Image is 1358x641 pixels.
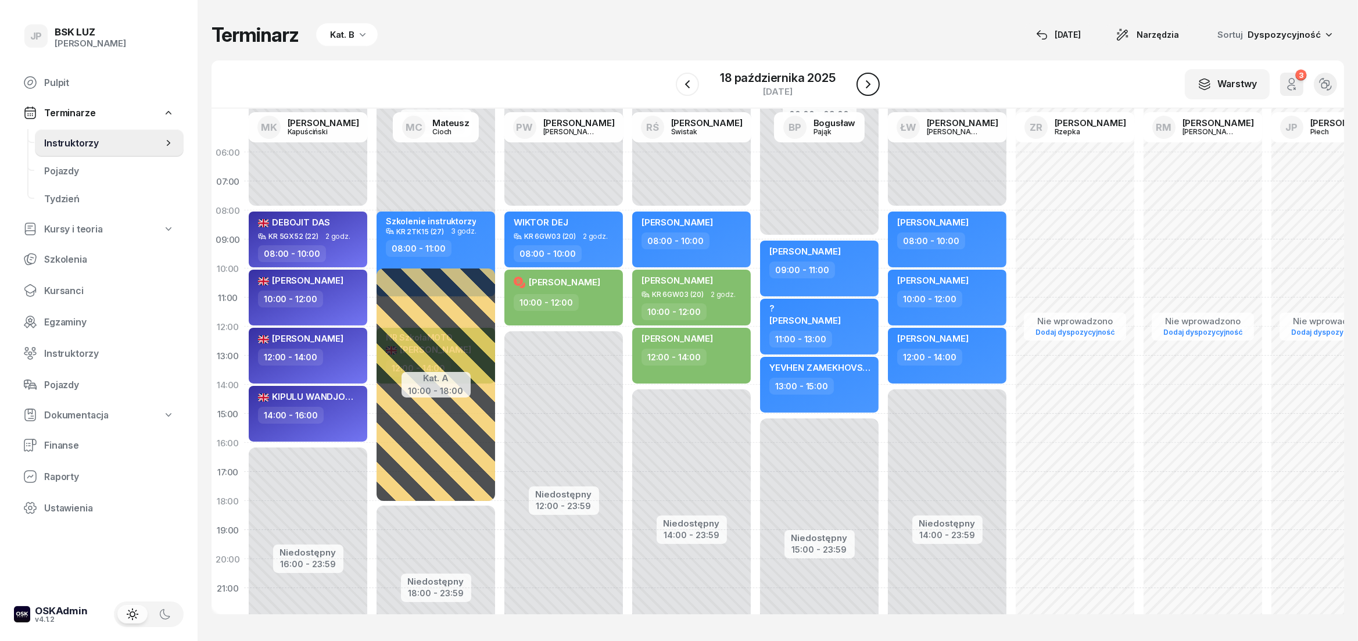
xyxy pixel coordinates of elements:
span: Instruktorzy [44,138,163,149]
div: 10:00 - 12:00 [642,303,707,320]
button: Niedostępny15:00 - 23:59 [791,531,848,557]
div: 10:00 - 18:00 [409,384,464,396]
div: Cioch [432,128,470,135]
span: Raporty [44,471,174,482]
a: Dokumentacja [14,402,184,428]
a: Kursanci [14,277,184,305]
div: [PERSON_NAME] [1055,119,1126,127]
button: Niedostępny14:00 - 23:59 [664,517,720,542]
div: 3 [1295,69,1306,80]
div: Bogusław [814,119,856,127]
div: Pająk [814,128,856,135]
div: 10:00 [212,254,244,283]
a: BPBogusławPająk [774,112,865,142]
div: Kat. A [409,373,464,384]
span: Pulpit [44,77,174,88]
span: Egzaminy [44,317,174,328]
div: [DATE] [1036,28,1081,42]
button: Warstwy [1185,69,1270,99]
div: Niedostępny [664,519,720,528]
div: 12:00 - 14:00 [897,349,962,366]
span: Terminarze [44,108,95,119]
div: 14:00 - 23:59 [919,528,976,540]
div: Nie wprowadzono [1031,316,1119,327]
div: [PERSON_NAME] [55,38,126,49]
div: 10:00 - 12:00 [258,291,323,307]
div: KR 5GX52 (22) [268,232,318,240]
a: Egzaminy [14,308,184,336]
div: Niedostępny [536,490,592,499]
span: 2 godz. [711,291,736,299]
button: Niedostępny16:00 - 23:59 [280,546,336,571]
div: Warstwy [1198,77,1257,91]
div: 08:00 - 10:00 [897,232,965,249]
div: 18:00 - 23:59 [408,586,464,598]
span: BP [789,123,801,133]
button: Narzędzia [1105,23,1189,46]
a: Kursy i teoria [14,216,184,242]
button: 3 [1280,73,1303,96]
span: ŁW [900,123,916,133]
a: Terminarze [14,100,184,126]
div: 12:00 - 14:00 [258,349,323,366]
div: Rzepka [1055,128,1110,135]
div: [DATE] [720,87,836,96]
span: Narzędzia [1137,28,1179,42]
a: ŁW[PERSON_NAME][PERSON_NAME] [887,112,1008,142]
div: 18 października 2025 [720,72,836,84]
a: Szkolenia [14,245,184,273]
div: Mateusz [432,119,470,127]
button: Nie wprowadzonoDodaj dyspozycyjność [1159,314,1247,339]
span: DEBOJIT DAS [258,217,330,228]
div: [PERSON_NAME] [927,119,998,127]
a: Pojazdy [35,157,184,185]
img: logo-xs-dark@2x.png [14,606,30,622]
div: Szkolenie instruktorzy [386,216,476,226]
div: 11:00 [212,283,244,312]
div: 15:00 [212,399,244,428]
div: 10:00 - 12:00 [514,294,579,311]
span: 3 godz. [451,227,476,235]
span: Tydzień [44,194,174,205]
div: 18:00 [212,486,244,515]
a: RM[PERSON_NAME][PERSON_NAME] [1143,112,1263,142]
span: Pojazdy [44,379,174,391]
button: Sortuj Dyspozycyjność [1203,24,1344,45]
div: 12:00 - 14:00 [642,349,707,366]
div: 21:00 [212,574,244,603]
div: KR 2TK15 (27) [396,228,444,235]
div: Kapuściński [288,128,343,135]
div: Niedostępny [919,519,976,528]
a: Pojazdy [14,371,184,399]
div: KR 6GW03 (20) [652,291,704,298]
span: [PERSON_NAME] [258,275,343,286]
div: [PERSON_NAME] [927,128,983,135]
a: Dodaj dyspozycyjność [1159,325,1247,339]
button: [DATE] [1026,23,1091,46]
span: [PERSON_NAME] [258,333,343,344]
span: [PERSON_NAME] [529,277,600,288]
span: Szkolenia [44,254,174,265]
span: RM [1156,123,1171,133]
div: 09:00 - 11:00 [769,262,835,278]
div: 13:00 - 15:00 [769,378,834,395]
a: Instruktorzy [14,339,184,367]
button: Niedostępny12:00 - 23:59 [536,488,592,513]
span: MK [261,123,277,133]
span: Sortuj [1217,30,1245,40]
a: Ustawienia [14,494,184,522]
div: 15:00 - 23:59 [791,542,848,554]
div: BSK LUZ [55,27,126,37]
a: ZR[PERSON_NAME]Rzepka [1015,112,1135,142]
span: 2 godz. [583,232,608,241]
span: [PERSON_NAME] [769,315,841,326]
span: [PERSON_NAME] [769,246,841,257]
div: Niedostępny [791,533,848,542]
div: 10:00 - 12:00 [897,291,962,307]
div: 08:00 - 11:00 [386,240,452,257]
div: Niedostępny [408,577,464,586]
div: 08:00 - 10:00 [258,245,326,262]
div: [PERSON_NAME] [1183,119,1254,127]
span: [PERSON_NAME] [642,275,713,286]
div: ? [769,303,841,313]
